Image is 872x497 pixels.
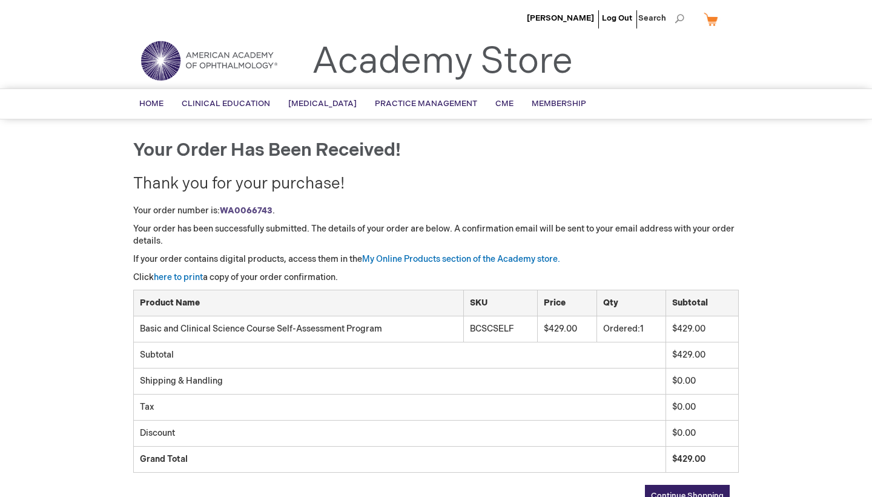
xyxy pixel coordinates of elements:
th: Qty [597,290,666,316]
td: $0.00 [666,369,739,395]
th: SKU [464,290,538,316]
a: My Online Products section of the Academy store. [362,254,560,264]
span: Home [139,99,163,108]
span: Membership [532,99,586,108]
a: Log Out [602,13,632,23]
td: Subtotal [134,342,666,369]
a: WA0066743 [220,205,272,216]
p: Your order number is: . [133,205,739,217]
span: Search [638,6,684,30]
td: $429.00 [666,342,739,369]
td: $429.00 [537,316,596,342]
td: 1 [597,316,666,342]
td: Shipping & Handling [134,369,666,395]
span: Your order has been received! [133,139,401,161]
p: Your order has been successfully submitted. The details of your order are below. A confirmation e... [133,223,739,247]
td: $0.00 [666,421,739,447]
th: Subtotal [666,290,739,316]
td: Tax [134,395,666,421]
a: here to print [154,272,203,282]
span: CME [495,99,514,108]
th: Product Name [134,290,464,316]
p: If your order contains digital products, access them in the [133,253,739,265]
td: Grand Total [134,447,666,473]
h2: Thank you for your purchase! [133,176,739,193]
span: [MEDICAL_DATA] [288,99,357,108]
td: Discount [134,421,666,447]
td: $429.00 [666,316,739,342]
span: Practice Management [375,99,477,108]
p: Click a copy of your order confirmation. [133,272,739,284]
span: Ordered: [603,324,640,334]
a: Academy Store [312,40,573,84]
th: Price [537,290,596,316]
td: $429.00 [666,447,739,473]
a: [PERSON_NAME] [527,13,594,23]
td: BCSCSELF [464,316,538,342]
td: $0.00 [666,395,739,421]
td: Basic and Clinical Science Course Self-Assessment Program [134,316,464,342]
span: Clinical Education [182,99,270,108]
